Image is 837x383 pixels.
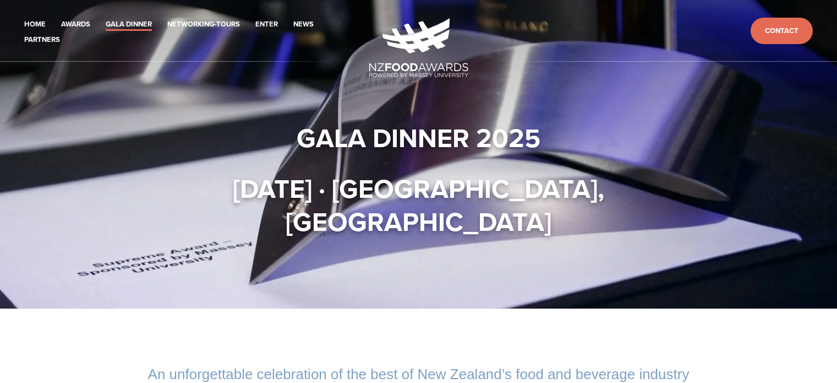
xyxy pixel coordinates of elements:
[113,366,725,383] h2: An unforgettable celebration of the best of New Zealand’s food and beverage industry
[233,169,611,241] strong: [DATE] · [GEOGRAPHIC_DATA], [GEOGRAPHIC_DATA]
[106,18,152,31] a: Gala Dinner
[293,18,314,31] a: News
[102,121,736,154] h1: Gala Dinner 2025
[751,18,813,45] a: Contact
[24,34,60,46] a: Partners
[24,18,46,31] a: Home
[167,18,240,31] a: Networking-Tours
[255,18,278,31] a: Enter
[61,18,90,31] a: Awards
